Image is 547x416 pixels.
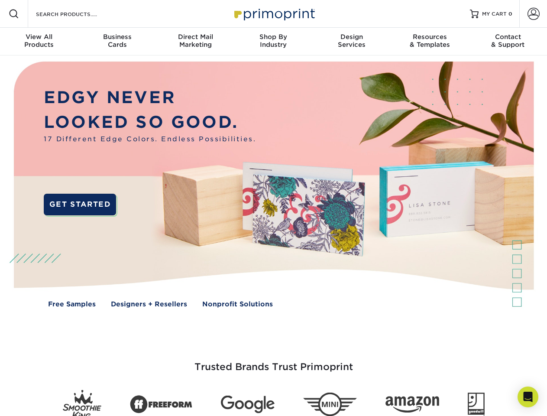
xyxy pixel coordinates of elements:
img: Primoprint [230,4,317,23]
p: EDGY NEVER [44,85,256,110]
a: Free Samples [48,299,96,309]
span: 17 Different Edge Colors. Endless Possibilities. [44,134,256,144]
div: Open Intercom Messenger [518,387,538,407]
span: Business [78,33,156,41]
a: Designers + Resellers [111,299,187,309]
div: Cards [78,33,156,49]
iframe: Google Customer Reviews [2,390,74,413]
a: GET STARTED [44,194,116,215]
a: Direct MailMarketing [156,28,234,55]
h3: Trusted Brands Trust Primoprint [20,341,527,383]
div: Industry [234,33,312,49]
span: MY CART [482,10,507,18]
div: Marketing [156,33,234,49]
span: Resources [391,33,469,41]
a: Shop ByIndustry [234,28,312,55]
div: Services [313,33,391,49]
span: Contact [469,33,547,41]
span: 0 [508,11,512,17]
a: BusinessCards [78,28,156,55]
a: Nonprofit Solutions [202,299,273,309]
a: DesignServices [313,28,391,55]
div: & Templates [391,33,469,49]
input: SEARCH PRODUCTS..... [35,9,120,19]
img: Google [221,396,275,413]
span: Shop By [234,33,312,41]
p: LOOKED SO GOOD. [44,110,256,135]
span: Design [313,33,391,41]
img: Amazon [385,396,439,413]
img: Goodwill [468,393,485,416]
div: & Support [469,33,547,49]
span: Direct Mail [156,33,234,41]
a: Contact& Support [469,28,547,55]
a: Resources& Templates [391,28,469,55]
